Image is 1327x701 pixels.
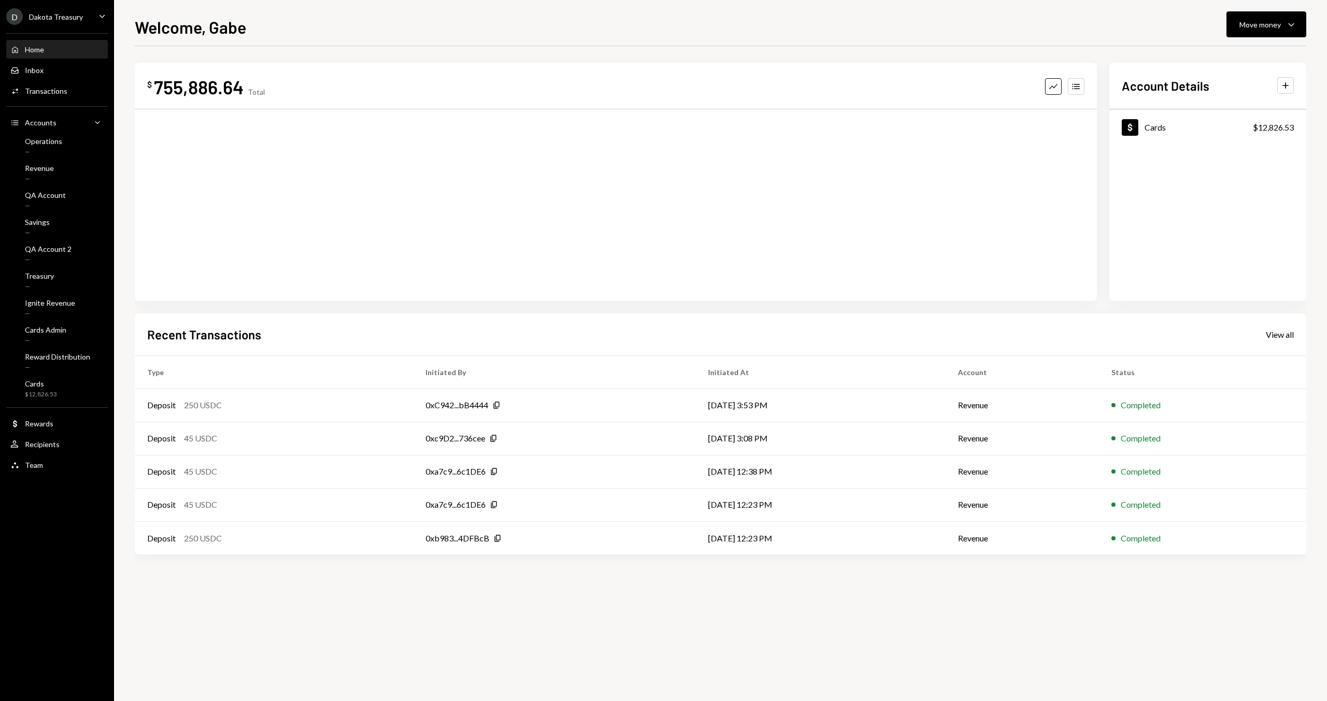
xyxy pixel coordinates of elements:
div: Deposit [147,432,176,445]
div: Total [248,88,265,96]
div: Completed [1121,432,1161,445]
div: Accounts [25,118,57,127]
div: Completed [1121,465,1161,478]
div: 45 USDC [184,498,217,511]
div: — [25,202,66,210]
div: QA Account 2 [25,245,72,253]
a: QA Account— [6,188,108,212]
a: Transactions [6,81,108,100]
div: QA Account [25,191,66,199]
a: Accounts [6,113,108,132]
th: Initiated By [413,355,696,389]
a: Savings— [6,214,108,239]
div: 250 USDC [184,532,222,545]
div: Dakota Treasury [29,12,83,21]
div: Treasury [25,271,54,280]
td: [DATE] 12:23 PM [696,488,945,521]
div: 0xa7c9...6c1DE6 [426,465,486,478]
div: 755,886.64 [154,75,244,98]
div: D [6,8,23,25]
a: Ignite Revenue— [6,295,108,320]
a: Revenue— [6,161,108,185]
th: Type [135,355,413,389]
div: — [25,309,75,318]
div: 0xa7c9...6c1DE6 [426,498,486,511]
div: 0xb983...4DFBcB [426,532,489,545]
div: Deposit [147,532,176,545]
div: $12,826.53 [1253,121,1294,134]
div: Cards [1145,122,1166,132]
th: Status [1099,355,1306,389]
div: Inbox [25,66,44,75]
div: Deposit [147,465,176,478]
th: Initiated At [696,355,945,389]
div: 0xC942...bB4444 [426,399,488,411]
div: — [25,255,72,264]
div: Deposit [147,399,176,411]
div: $12,826.53 [25,390,57,399]
div: — [25,175,54,183]
div: Revenue [25,164,54,173]
a: Cards Admin— [6,322,108,347]
div: 45 USDC [184,432,217,445]
td: Revenue [945,422,1099,455]
div: Completed [1121,498,1161,511]
div: Completed [1121,399,1161,411]
div: Completed [1121,532,1161,545]
td: Revenue [945,521,1099,554]
div: — [25,282,54,291]
div: Transactions [25,87,67,95]
a: Cards$12,826.53 [6,376,108,401]
a: Team [6,455,108,474]
a: Home [6,40,108,59]
div: — [25,336,66,345]
button: Move money [1226,11,1306,37]
a: Rewards [6,414,108,433]
td: [DATE] 12:38 PM [696,455,945,488]
div: Cards Admin [25,325,66,334]
div: View all [1266,330,1294,340]
div: Cards [25,379,57,388]
div: 0xc9D2...736cee [426,432,485,445]
div: Recipients [25,440,60,449]
a: View all [1266,328,1294,340]
div: Savings [25,218,50,226]
th: Account [945,355,1099,389]
div: — [25,148,62,156]
a: QA Account 2— [6,241,108,266]
a: Reward Distribution— [6,349,108,374]
td: Revenue [945,488,1099,521]
div: Deposit [147,498,176,511]
div: Team [25,461,43,469]
div: Operations [25,137,62,146]
a: Cards$12,826.53 [1109,110,1306,145]
div: Rewards [25,419,53,428]
div: 250 USDC [184,399,222,411]
a: Operations— [6,134,108,159]
td: Revenue [945,389,1099,422]
a: Recipients [6,435,108,453]
td: Revenue [945,455,1099,488]
td: [DATE] 3:53 PM [696,389,945,422]
td: [DATE] 12:23 PM [696,521,945,554]
div: Home [25,45,44,54]
a: Treasury— [6,268,108,293]
div: — [25,228,50,237]
div: Move money [1239,19,1281,30]
h1: Welcome, Gabe [135,17,246,37]
td: [DATE] 3:08 PM [696,422,945,455]
a: Inbox [6,61,108,79]
div: Reward Distribution [25,352,90,361]
div: 45 USDC [184,465,217,478]
div: $ [147,79,152,90]
h2: Recent Transactions [147,326,261,343]
div: Ignite Revenue [25,298,75,307]
div: — [25,363,90,372]
h2: Account Details [1122,77,1209,94]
